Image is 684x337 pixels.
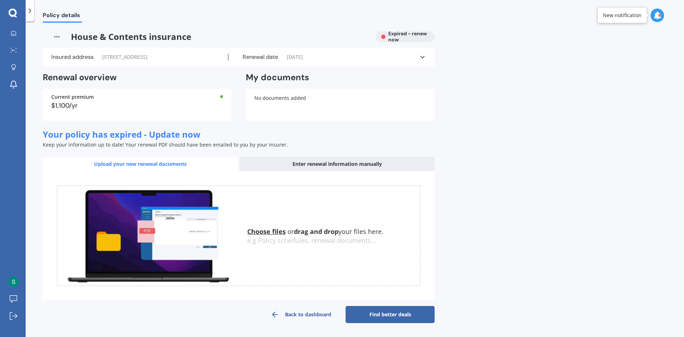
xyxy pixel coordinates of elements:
h2: Renewal overview [43,72,232,83]
span: [DATE] [287,53,303,61]
div: $1,100/yr [51,102,223,109]
u: Choose files [247,227,286,236]
h2: My documents [246,72,309,83]
a: Back to dashboard [256,306,346,323]
span: Policy details [43,12,82,21]
img: other-insurer.png [43,31,71,42]
div: No documents added [246,89,435,121]
div: Upload your new renewal documents [43,157,238,171]
span: Keep your information up to date! Your renewal PDF should have been emailed to you by your insurer. [43,141,288,148]
a: Find better deals [346,306,435,323]
span: [STREET_ADDRESS] [102,53,147,61]
span: House & Contents insurance [43,31,370,42]
div: e.g Policy schedules, renewal documents... [247,237,420,245]
div: Current premium [51,95,223,99]
label: Insured address [51,53,94,61]
div: Enter renewal information manually [239,157,435,171]
label: Renewal date [243,53,278,61]
div: New notification [603,12,642,19]
b: drag and drop [294,227,338,236]
span: or your files here. [247,227,383,236]
span: Your policy has expired - Update now [43,128,201,140]
img: ACg8ocKIhlcuJHvMTAbugidccMK4jOmSnHTXJkda3MkwrOc33R5WSw=s96-c [8,276,19,287]
img: upload.de96410c8ce839c3fdd5.gif [57,186,239,286]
